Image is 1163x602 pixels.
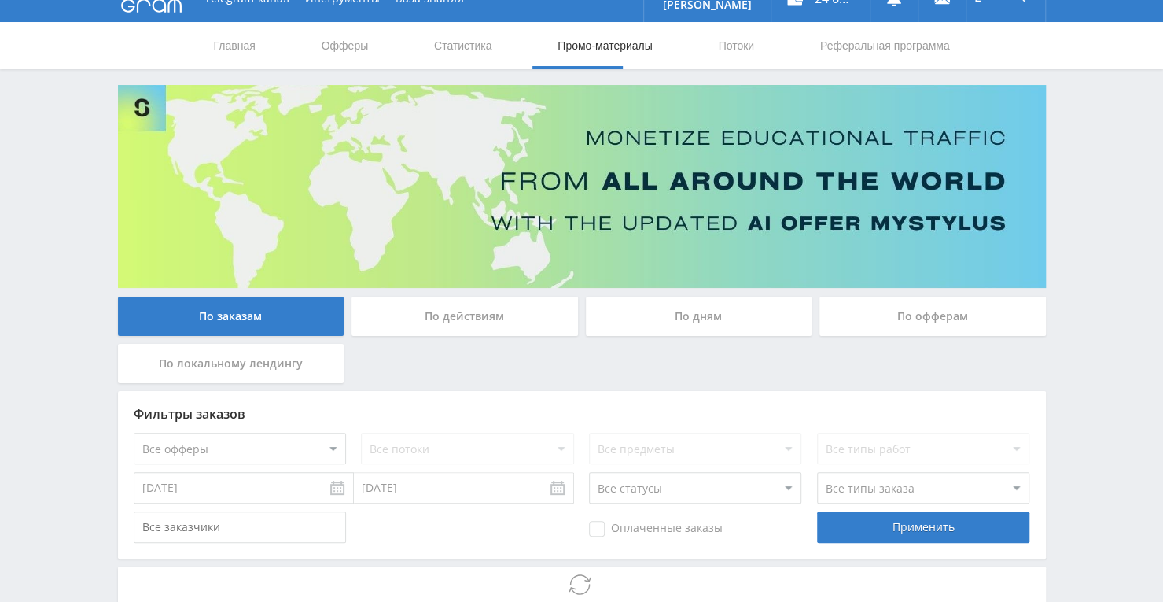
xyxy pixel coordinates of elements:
img: Banner [118,85,1046,288]
span: Оплаченные заказы [589,521,723,537]
div: По заказам [118,297,344,336]
a: Потоки [716,22,756,69]
div: По локальному лендингу [118,344,344,383]
a: Главная [212,22,257,69]
div: По офферам [819,297,1046,336]
a: Реферальная программа [819,22,951,69]
a: Статистика [432,22,494,69]
a: Промо-материалы [556,22,653,69]
input: Все заказчики [134,512,346,543]
div: Фильтры заказов [134,407,1030,421]
div: По действиям [351,297,578,336]
div: По дням [586,297,812,336]
div: Применить [817,512,1029,543]
a: Офферы [320,22,370,69]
